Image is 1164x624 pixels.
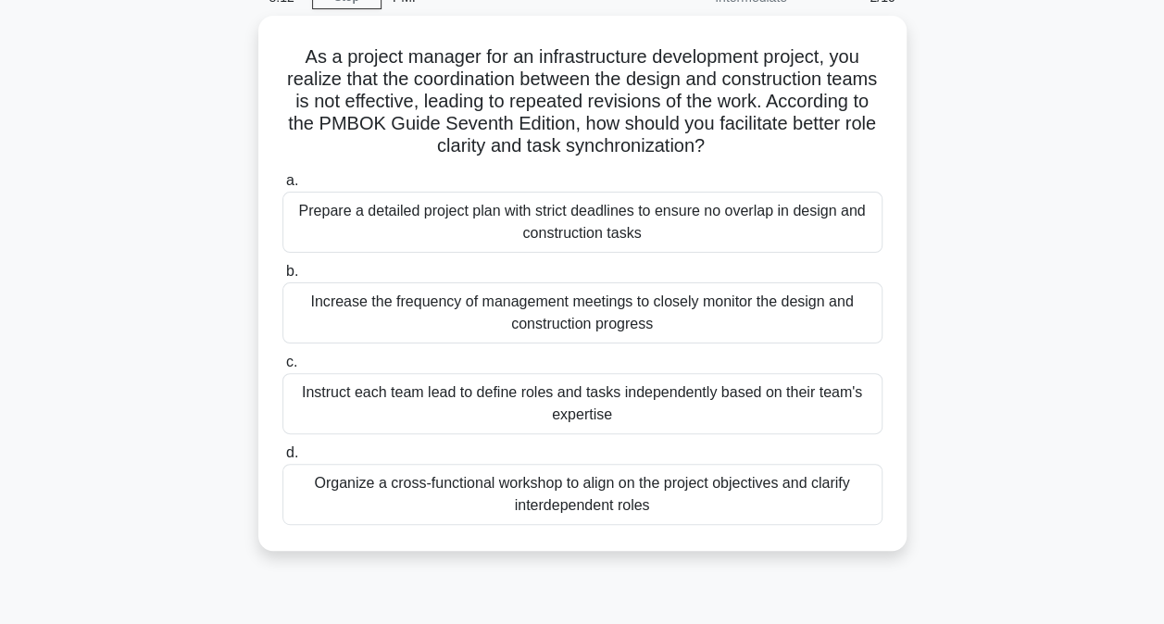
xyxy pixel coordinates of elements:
span: d. [286,444,298,460]
span: c. [286,354,297,369]
h5: As a project manager for an infrastructure development project, you realize that the coordination... [281,45,884,158]
div: Instruct each team lead to define roles and tasks independently based on their team's expertise [282,373,882,434]
div: Organize a cross-functional workshop to align on the project objectives and clarify interdependen... [282,464,882,525]
span: a. [286,172,298,188]
span: b. [286,263,298,279]
div: Prepare a detailed project plan with strict deadlines to ensure no overlap in design and construc... [282,192,882,253]
div: Increase the frequency of management meetings to closely monitor the design and construction prog... [282,282,882,343]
